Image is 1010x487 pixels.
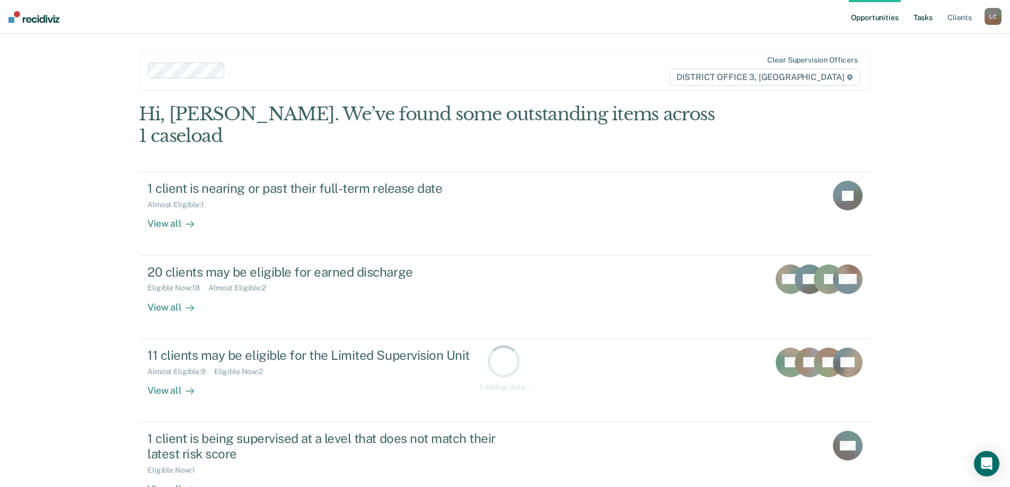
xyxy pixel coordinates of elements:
div: 1 client is nearing or past their full-term release date [147,181,520,196]
div: Almost Eligible : 9 [147,367,214,376]
div: View all [147,293,207,313]
div: Eligible Now : 1 [147,466,204,475]
div: Eligible Now : 2 [214,367,271,376]
div: Almost Eligible : 2 [208,284,275,293]
div: L C [985,8,1002,25]
div: Hi, [PERSON_NAME]. We’ve found some outstanding items across 1 caseload [139,103,725,147]
a: 20 clients may be eligible for earned dischargeEligible Now:18Almost Eligible:2View all [139,256,871,339]
a: 11 clients may be eligible for the Limited Supervision UnitAlmost Eligible:9Eligible Now:2View all [139,339,871,422]
div: Almost Eligible : 1 [147,200,213,209]
button: LC [985,8,1002,25]
div: 1 client is being supervised at a level that does not match their latest risk score [147,431,520,462]
div: View all [147,376,207,396]
span: DISTRICT OFFICE 3, [GEOGRAPHIC_DATA] [670,69,860,86]
a: 1 client is nearing or past their full-term release dateAlmost Eligible:1View all [139,172,871,255]
div: Eligible Now : 18 [147,284,208,293]
div: 20 clients may be eligible for earned discharge [147,264,520,280]
div: 11 clients may be eligible for the Limited Supervision Unit [147,348,520,363]
img: Recidiviz [8,11,59,23]
div: View all [147,209,207,230]
div: Clear supervision officers [767,56,857,65]
div: Open Intercom Messenger [974,451,999,476]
